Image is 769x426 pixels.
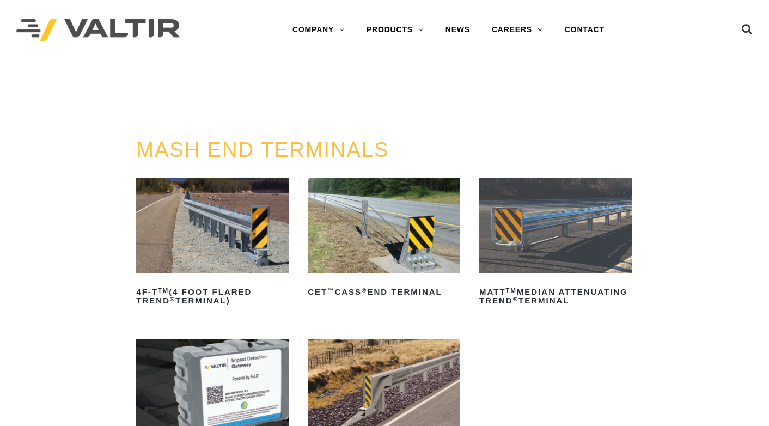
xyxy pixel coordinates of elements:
img: Valtir [16,19,180,41]
sup: TM [158,287,169,294]
a: COMPANY [282,19,356,41]
sup: ® [170,296,175,302]
a: NEWS [435,19,481,41]
h2: MATT Median Attenuating TREND Terminal [479,283,632,309]
sup: ® [513,296,518,302]
sup: TM [506,287,517,294]
a: CAREERS [481,19,554,41]
a: MASH END TERMINALS [136,138,389,161]
a: PRODUCTS [356,19,435,41]
a: MATTTMMedian Attenuating TREND®Terminal [479,178,632,309]
h2: 4F-T (4 Foot Flared TREND Terminal) [136,283,289,309]
h2: CET CASS End Terminal [308,283,460,301]
sup: ® [362,287,367,294]
sup: ™ [327,287,334,294]
a: CET™CASS®End Terminal [308,178,460,301]
a: 4F-TTM(4 Foot Flared TREND®Terminal) [136,178,289,309]
a: CONTACT [554,19,615,41]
